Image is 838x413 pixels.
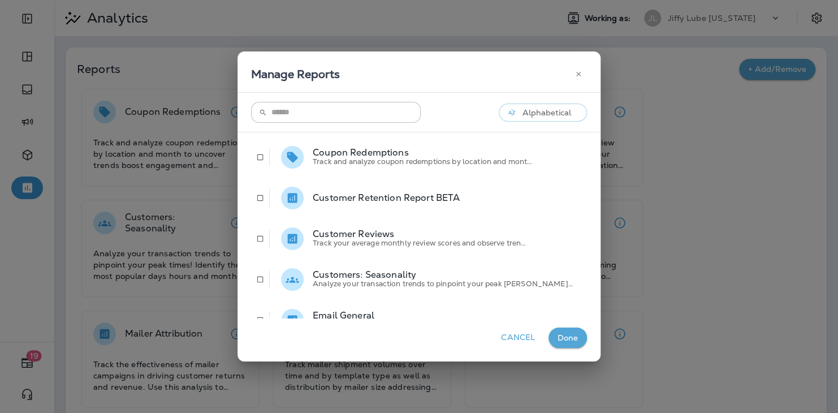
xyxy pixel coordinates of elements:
button: Cancel [496,328,539,349]
button: Done [548,328,587,349]
p: Customer Retention Report BETA [313,193,587,203]
p: Email General [313,311,587,320]
h4: Manage Reports [251,65,340,83]
p: Track your average monthly review scores and observe tren… [313,239,587,248]
p: Coupon Redemptions [313,148,587,157]
p: Alphabetical [516,106,578,118]
p: Analyze your transaction trends to pinpoint your peak [PERSON_NAME]… [313,279,587,289]
p: Customers: Seasonality [313,270,587,279]
p: Customer Reviews [313,230,587,239]
button: Alphabetical [499,103,587,121]
p: Track and analyze coupon redemptions by location and mont… [313,157,587,166]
